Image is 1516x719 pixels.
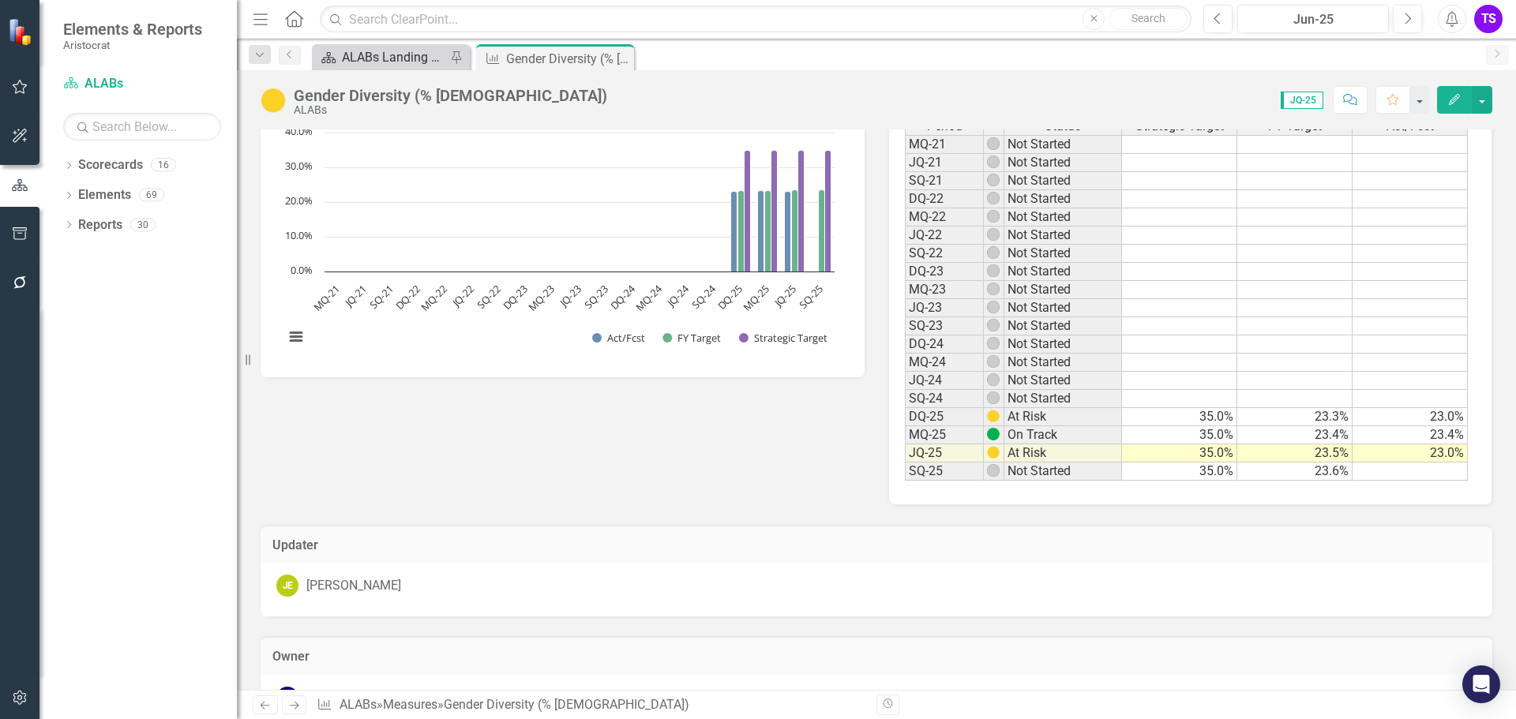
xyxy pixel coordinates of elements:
[1004,299,1122,317] td: Not Started
[276,125,842,361] svg: Interactive chart
[1004,408,1122,426] td: At Risk
[905,135,984,154] td: MQ-21
[294,104,607,116] div: ALABs
[1004,281,1122,299] td: Not Started
[740,282,772,314] text: MQ-25
[987,155,1000,168] img: wEE9TsDyXodHwAAAABJRU5ErkJggg==
[905,245,984,263] td: SQ-22
[525,282,557,314] text: MQ-23
[285,124,313,138] text: 40.0%
[1122,444,1237,462] td: 35.0%
[78,186,131,204] a: Elements
[1004,190,1122,208] td: Not Started
[987,174,1000,186] img: wEE9TsDyXodHwAAAABJRU5ErkJggg==
[1243,10,1383,29] div: Jun-25
[316,47,446,67] a: ALABs Landing Page
[1387,119,1434,133] span: Act/Fcst
[905,462,984,481] td: SQ-25
[474,282,503,311] text: SQ-22
[905,190,984,208] td: DQ-22
[905,208,984,227] td: MQ-22
[444,697,689,712] div: Gender Diversity (% [DEMOGRAPHIC_DATA])
[1135,119,1224,133] span: Strategic Target
[1237,408,1353,426] td: 23.3%
[825,150,831,271] path: SQ-25, 35. Strategic Target.
[689,281,719,311] text: SQ-24
[78,216,122,234] a: Reports
[1004,354,1122,372] td: Not Started
[592,331,644,345] button: Show Act/Fcst
[506,49,630,69] div: Gender Diversity (% [DEMOGRAPHIC_DATA])
[291,263,313,277] text: 0.0%
[1353,426,1468,444] td: 23.4%
[1462,665,1500,703] div: Open Intercom Messenger
[276,125,849,361] div: Chart. Highcharts interactive chart.
[987,319,1000,331] img: wEE9TsDyXodHwAAAABJRU5ErkJggg==
[285,228,313,242] text: 10.0%
[1004,208,1122,227] td: Not Started
[796,282,825,311] text: SQ-25
[987,210,1000,223] img: wEE9TsDyXodHwAAAABJRU5ErkJggg==
[78,156,143,174] a: Scorecards
[1004,372,1122,390] td: Not Started
[63,20,202,39] span: Elements & Reports
[276,687,298,709] div: SZ
[1004,426,1122,444] td: On Track
[556,282,584,310] text: JQ-23
[987,283,1000,295] img: wEE9TsDyXodHwAAAABJRU5ErkJggg==
[285,193,313,208] text: 20.0%
[632,281,666,314] text: MQ-24
[1122,462,1237,481] td: 35.0%
[905,172,984,190] td: SQ-21
[987,428,1000,440] img: UIytQAAABt0RVh0U29mdHdhcmUAQVBORyBBc3NlbWJsZXIgMy4wXkUsHAAAAABJRU5ErkJggg==
[715,282,745,313] text: DQ-25
[500,282,531,313] text: DQ-23
[905,354,984,372] td: MQ-24
[392,282,423,313] text: DQ-22
[366,282,396,311] text: SQ-21
[1237,5,1389,33] button: Jun-25
[663,281,692,310] text: JQ-24
[63,113,221,140] input: Search Below...
[785,191,791,271] path: JQ-25, 23. Act/Fcst.
[1045,119,1081,133] span: Status
[792,189,798,271] path: JQ-25, 23.5. FY Target.
[151,159,176,172] div: 16
[1281,92,1323,109] span: JQ-25
[1237,444,1353,462] td: 23.5%
[261,88,286,113] img: At Risk
[130,218,156,231] div: 30
[905,317,984,335] td: SQ-23
[1004,317,1122,335] td: Not Started
[63,75,221,93] a: ALABs
[771,282,799,310] text: JQ-25
[341,282,370,310] text: JQ-21
[987,246,1000,259] img: wEE9TsDyXodHwAAAABJRU5ErkJggg==
[738,190,745,271] path: DQ-25, 23.3. FY Target.
[272,538,1480,552] h3: Updater
[607,281,639,313] text: DQ-24
[1268,119,1322,133] span: FY Target
[1131,12,1165,24] span: Search
[1004,172,1122,190] td: Not Started
[285,326,307,348] button: View chart menu, Chart
[819,189,825,271] path: SQ-25, 23.6. FY Target.
[905,372,984,390] td: JQ-24
[905,335,984,354] td: DQ-24
[1353,444,1468,462] td: 23.0%
[276,575,298,597] div: JE
[798,150,805,271] path: JQ-25, 35. Strategic Target.
[1004,245,1122,263] td: Not Started
[338,189,825,271] g: FY Target, bar series 2 of 3 with 19 bars.
[1004,444,1122,462] td: At Risk
[987,264,1000,277] img: wEE9TsDyXodHwAAAABJRU5ErkJggg==
[139,189,164,202] div: 69
[340,697,377,712] a: ALABs
[987,355,1000,368] img: wEE9TsDyXodHwAAAABJRU5ErkJggg==
[285,159,313,173] text: 30.0%
[1474,5,1503,33] button: TS
[338,150,831,272] g: Strategic Target, bar series 3 of 3 with 19 bars.
[905,154,984,172] td: JQ-21
[905,426,984,444] td: MQ-25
